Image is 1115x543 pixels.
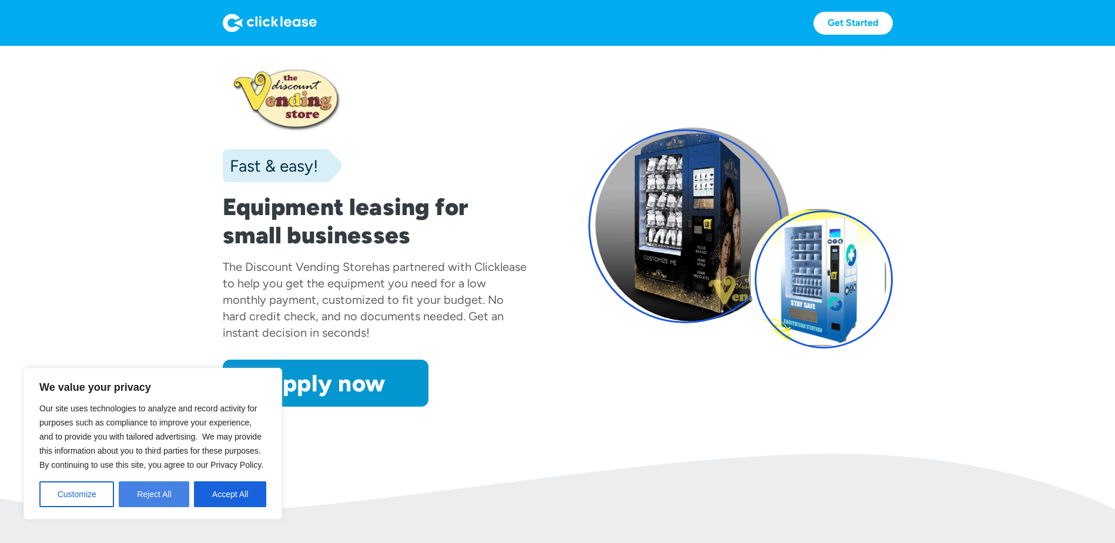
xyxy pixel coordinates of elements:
[24,368,282,519] div: We value your privacy
[223,154,318,177] div: Fast & easy!
[813,12,893,35] a: Get Started
[223,193,527,249] h1: Equipment leasing for small businesses
[223,14,317,32] img: Logo
[194,481,266,507] button: Accept All
[39,380,266,394] p: We value your privacy
[119,481,189,507] button: Reject All
[223,360,428,407] a: Apply now
[39,481,114,507] button: Customize
[39,404,263,470] span: Our site uses technologies to analyze and record activity for purposes such as compliance to impr...
[223,260,372,274] div: The Discount Vending Store
[223,260,527,340] div: has partnered with Clicklease to help you get the equipment you need for a low monthly payment, c...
